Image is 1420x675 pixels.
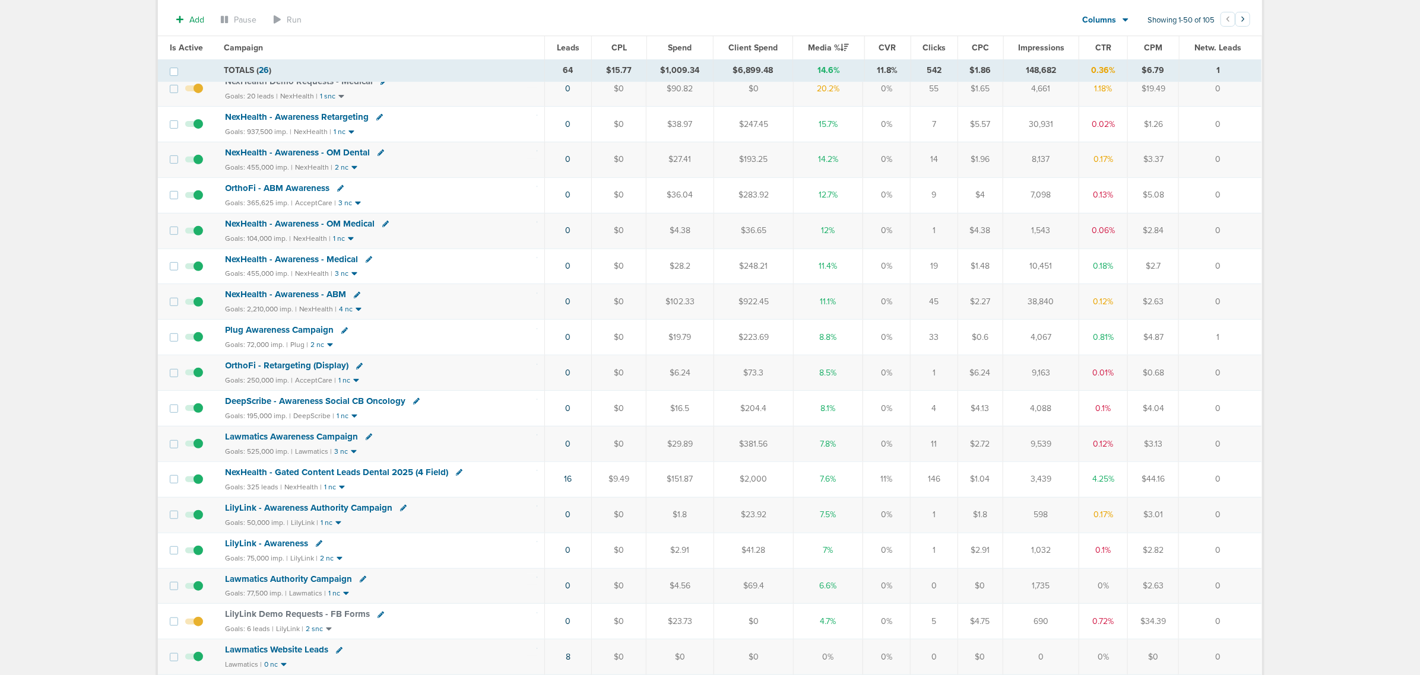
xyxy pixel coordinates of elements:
small: 1 nc [321,518,333,527]
td: 0% [1079,568,1128,604]
ul: Pagination [1221,14,1250,28]
td: $204.4 [714,391,794,426]
td: 0.18% [1079,249,1128,284]
small: 2 nc [335,163,349,172]
td: 11% [863,461,911,497]
td: $0 [958,568,1003,604]
td: $41.28 [714,533,794,568]
small: Goals: 72,000 imp. | [226,340,289,349]
span: NexHealth - Awareness - OM Medical [226,218,375,229]
td: $6.24 [958,355,1003,391]
td: 0% [863,533,911,568]
td: 8.1% [794,391,863,426]
span: 26 [259,65,269,75]
td: $34.39 [1128,604,1179,639]
td: $247.45 [714,106,794,142]
button: Add [170,11,211,28]
small: 3 nc [335,269,349,278]
span: Add [189,15,204,25]
td: $2.63 [1128,568,1179,604]
td: $4.38 [958,213,1003,249]
td: 7.5% [794,497,863,533]
td: $2.63 [1128,284,1179,320]
td: $4.38 [646,213,714,249]
td: $69.4 [714,568,794,604]
td: $38.97 [646,106,714,142]
td: 690 [1003,604,1079,639]
td: $2.27 [958,284,1003,320]
span: Media % [808,43,849,53]
td: $922.45 [714,284,794,320]
span: NexHealth - Awareness - Medical [226,254,359,265]
td: $16.5 [646,391,714,426]
td: $3.37 [1128,142,1179,177]
td: 7 [911,106,958,142]
span: Lawmatics Website Leads [226,644,329,655]
span: Lawmatics Authority Campaign [226,574,353,584]
span: Leads [557,43,579,53]
small: LilyLink | [291,554,318,562]
td: 38,840 [1003,284,1079,320]
td: 0% [863,604,911,639]
td: 0% [863,284,911,320]
td: 0.13% [1079,177,1128,213]
td: $2.82 [1128,533,1179,568]
td: $0.6 [958,320,1003,355]
small: Goals: 455,000 imp. | [226,163,293,172]
span: NexHealth - Awareness Retargeting [226,112,369,122]
td: $1.26 [1128,106,1179,142]
span: CPC [972,43,989,53]
td: 14.6% [793,60,865,81]
small: LilyLink | [277,625,304,633]
span: CPL [611,43,627,53]
small: Goals: 365,625 imp. | [226,199,293,208]
td: $3.13 [1128,426,1179,461]
td: 15.7% [794,106,863,142]
td: $4.56 [646,568,714,604]
button: Go to next page [1235,12,1250,27]
td: 0 [1179,461,1261,497]
small: DeepScribe | [294,412,335,420]
td: 12% [794,213,863,249]
td: $193.25 [714,142,794,177]
td: 1 [1180,60,1261,81]
small: Goals: 75,000 imp. | [226,554,289,563]
td: 0.12% [1079,284,1128,320]
td: $4.04 [1128,391,1179,426]
small: Goals: 195,000 imp. | [226,412,291,421]
small: Goals: 455,000 imp. | [226,269,293,278]
small: AcceptCare | [296,376,337,384]
small: Lawmatics | [296,447,332,456]
td: $5.57 [958,106,1003,142]
td: $0 [591,497,646,533]
td: 0 [1003,639,1079,675]
td: 9 [911,177,958,213]
td: $1.86 [958,60,1003,81]
small: Plug | [291,340,309,349]
td: 0% [863,177,911,213]
td: 1 [911,213,958,249]
small: Goals: 6 leads | [226,625,274,633]
td: $19.79 [646,320,714,355]
td: $36.65 [714,213,794,249]
td: $0 [591,391,646,426]
td: $2.84 [1128,213,1179,249]
small: 2 nc [321,554,334,563]
small: 1 nc [337,412,349,421]
td: 4,661 [1003,71,1079,107]
span: Showing 1-50 of 105 [1148,15,1215,26]
td: 30,931 [1003,106,1079,142]
td: $9.49 [591,461,646,497]
td: 10,451 [1003,249,1079,284]
td: 0 [1179,284,1261,320]
small: Goals: 50,000 imp. | [226,518,289,527]
small: 1 nc [329,589,341,598]
span: Client Spend [728,43,778,53]
span: LilyLink - Awareness [226,538,309,549]
td: $1.96 [958,142,1003,177]
small: 3 nc [335,447,348,456]
td: 11 [911,426,958,461]
td: $4.75 [958,604,1003,639]
span: Lawmatics Awareness Campaign [226,431,359,442]
td: 0.17% [1079,497,1128,533]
